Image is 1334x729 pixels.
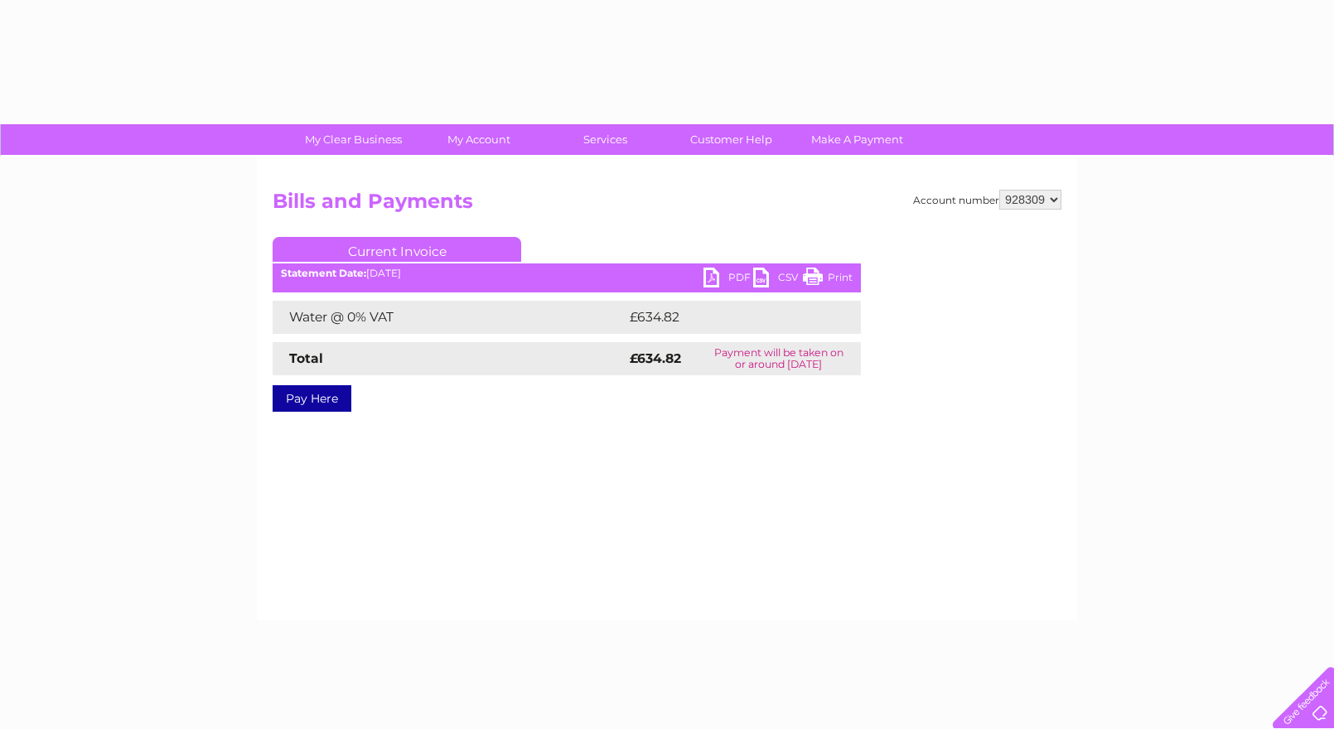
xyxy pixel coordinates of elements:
[273,237,521,262] a: Current Invoice
[273,301,626,334] td: Water @ 0% VAT
[285,124,422,155] a: My Clear Business
[289,350,323,366] strong: Total
[273,190,1061,221] h2: Bills and Payments
[697,342,861,375] td: Payment will be taken on or around [DATE]
[789,124,926,155] a: Make A Payment
[281,267,366,279] b: Statement Date:
[703,268,753,292] a: PDF
[411,124,548,155] a: My Account
[626,301,832,334] td: £634.82
[537,124,674,155] a: Services
[273,268,861,279] div: [DATE]
[803,268,853,292] a: Print
[663,124,800,155] a: Customer Help
[273,385,351,412] a: Pay Here
[913,190,1061,210] div: Account number
[753,268,803,292] a: CSV
[630,350,681,366] strong: £634.82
